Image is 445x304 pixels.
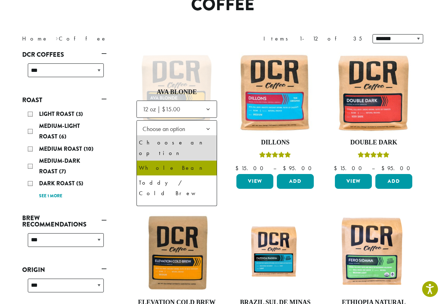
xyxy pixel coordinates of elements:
[137,135,217,161] li: Choose an option
[76,179,83,187] span: (5)
[235,52,316,133] img: Dillons-12oz-300x300.jpg
[235,165,241,172] span: $
[136,88,217,96] h4: Ava Blonde
[140,102,187,116] span: 12 oz | $15.00
[22,35,212,43] nav: Breadcrumb
[263,35,362,43] div: Items 1-12 of 35
[333,52,414,171] a: Double DarkRated 4.50 out of 5
[335,174,372,189] a: View
[84,145,94,153] span: (10)
[139,178,215,199] div: Toddy / Cold Brew
[136,100,217,118] span: 12 oz | $15.00
[22,61,107,86] div: DCR Coffees
[283,165,289,172] span: $
[375,174,412,189] button: Add
[22,212,107,230] a: Brew Recommendations
[139,203,215,224] div: French Press
[56,32,58,43] span: ›
[22,264,107,276] a: Origin
[39,193,62,200] a: See 1 more
[39,110,76,118] span: Light Roast
[59,132,66,141] span: (6)
[236,174,273,189] a: View
[22,94,107,106] a: Roast
[358,151,389,161] div: Rated 4.50 out of 5
[139,163,215,173] div: Whole Bean
[76,110,83,118] span: (3)
[273,165,276,172] span: –
[334,165,340,172] span: $
[235,52,316,171] a: DillonsRated 5.00 out of 5
[235,139,316,147] h4: Dillons
[333,139,414,147] h4: Double Dark
[142,105,180,113] span: 12 oz | $15.00
[283,165,315,172] bdi: 95.00
[22,230,107,255] div: Brew Recommendations
[372,165,375,172] span: –
[333,212,414,293] img: DCR-Fero-Sidama-Coffee-Bag-2019-300x300.png
[39,179,76,187] span: Dark Roast
[333,52,414,133] img: Double-Dark-12oz-300x300.jpg
[136,212,217,293] img: Elevation-Cold-Brew-300x300.jpg
[39,157,80,175] span: Medium-Dark Roast
[22,106,107,204] div: Roast
[136,120,217,137] span: Choose an option
[235,222,316,283] img: Fazenda-Rainha_12oz_Mockup.jpg
[381,165,413,172] bdi: 95.00
[22,276,107,301] div: Origin
[22,35,48,42] a: Home
[39,145,84,153] span: Medium Roast
[39,122,80,141] span: Medium-Light Roast
[334,165,365,172] bdi: 15.00
[140,122,192,136] span: Choose an option
[235,165,267,172] bdi: 15.00
[136,52,217,194] a: Rated 5.00 out of 5
[381,165,387,172] span: $
[59,167,66,175] span: (7)
[259,151,291,161] div: Rated 5.00 out of 5
[277,174,314,189] button: Add
[22,49,107,61] a: DCR Coffees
